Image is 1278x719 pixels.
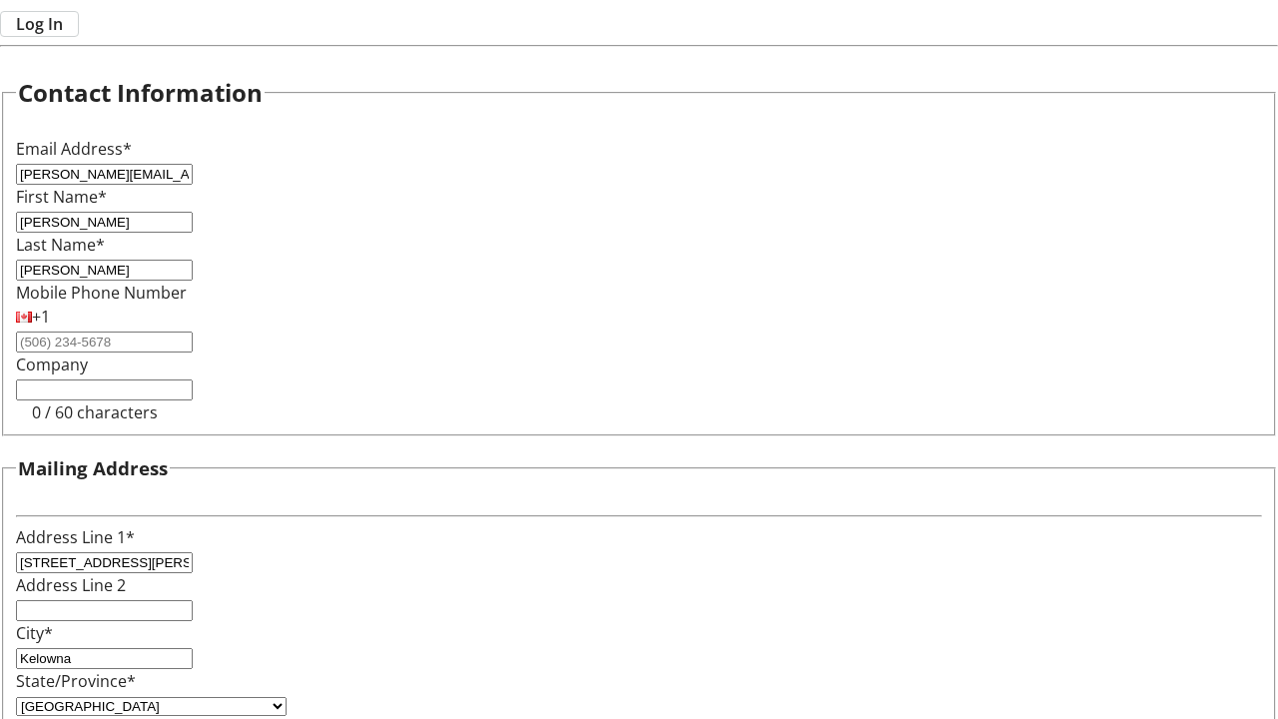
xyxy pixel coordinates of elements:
[16,282,187,304] label: Mobile Phone Number
[16,186,107,208] label: First Name*
[16,552,193,573] input: Address
[32,401,158,423] tr-character-limit: 0 / 60 characters
[16,670,136,692] label: State/Province*
[16,648,193,669] input: City
[16,622,53,644] label: City*
[16,138,132,160] label: Email Address*
[18,454,168,482] h3: Mailing Address
[16,332,193,353] input: (506) 234-5678
[16,12,63,36] span: Log In
[16,234,105,256] label: Last Name*
[18,75,263,111] h2: Contact Information
[16,526,135,548] label: Address Line 1*
[16,574,126,596] label: Address Line 2
[16,354,88,375] label: Company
